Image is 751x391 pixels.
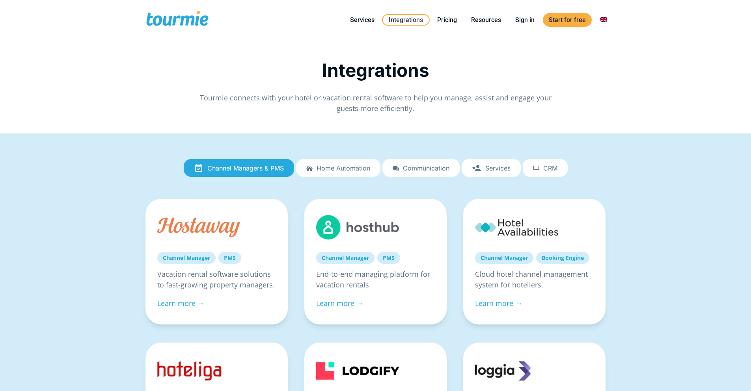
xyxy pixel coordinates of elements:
a: Integrations [382,14,430,26]
span: Services [485,165,511,172]
span: Integrations [322,59,429,81]
a: Booking Engine [536,252,589,264]
a: Learn more → [157,298,205,308]
p: Cloud hotel channel management system for hoteliers. [475,269,594,290]
p: End-to-end managing platform for vacation rentals. [316,269,435,290]
a: Pricing [431,15,463,25]
a: Channel Manager [316,252,375,264]
a: PMS [218,252,241,264]
a: Services [344,15,380,25]
a: Channel Manager [475,252,533,264]
a: PMS [377,252,400,264]
span: Tourmie connects with your hotel or vacation rental software to help you manage, assist and engag... [200,93,552,113]
a: Sign in [509,15,540,25]
span: Channel Managers & PMS [207,165,284,172]
span: CRM [543,165,557,172]
span: Communication [403,165,449,172]
span: Home automation [317,165,370,172]
a: Start for free [543,13,592,27]
a: Switch to [594,15,613,25]
a: Channel Manager [157,252,216,264]
a: Learn more → [475,298,522,308]
p: Vacation rental software solutions to fast-growing property managers. [157,269,276,290]
a: Learn more → [316,298,363,308]
a: Resources [465,15,507,25]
